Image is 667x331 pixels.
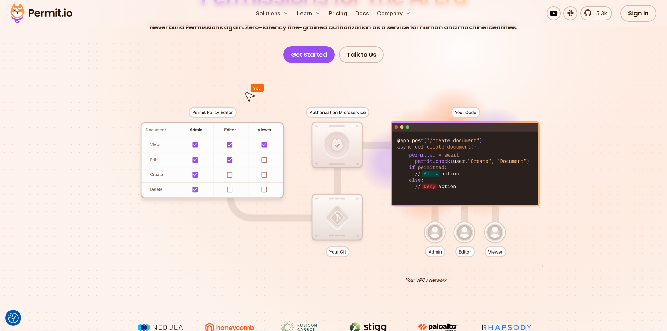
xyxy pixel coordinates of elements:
p: Never build Permissions again. Zero-latency fine-grained authorization as a service for human and... [150,22,517,32]
a: Docs [353,6,371,20]
a: Pricing [326,6,350,20]
a: Talk to Us [339,46,384,63]
button: Company [374,6,414,20]
button: Learn [294,6,323,20]
button: Consent Preferences [8,313,19,323]
span: 5.3k [592,9,607,18]
a: Get Started [283,46,335,63]
button: Solutions [253,6,291,20]
a: 5.3k [580,6,612,20]
a: Sign In [620,5,656,22]
img: Permit logo [7,1,76,25]
img: Revisit consent button [8,313,19,323]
